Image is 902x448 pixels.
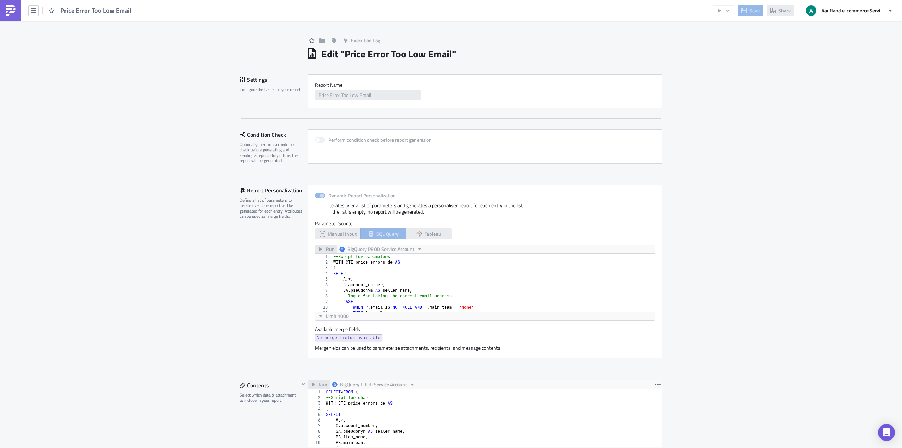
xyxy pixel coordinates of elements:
a: No merge fields available [315,334,382,341]
button: BigQuery PROD Service Account [337,245,425,253]
span: BigQuery PROD Service Account [340,380,407,389]
span: Save [749,7,760,14]
div: Condition Check [240,129,308,140]
div: 4 [308,406,325,412]
button: Tableau [406,228,452,239]
span: Share [778,7,791,14]
span: Price Error Too Low Email [60,6,132,14]
div: 6 [315,282,332,288]
div: 10 [315,305,332,310]
button: Execution Log [339,35,384,46]
span: Run [319,380,327,389]
div: Merge fields can be used to parameterize attachments, recipients, and message contents. [315,345,655,351]
div: 10 [308,440,325,446]
strong: Dynamic Report Personalization [328,192,396,199]
div: 9 [315,299,332,305]
div: 11 [315,310,332,316]
label: Available merge fields [315,326,368,332]
div: 8 [308,429,325,434]
div: Iterates over a list of parameters and generates a personalised report for each entry in the list... [315,202,655,220]
img: PushMetrics [5,5,16,16]
button: Kaufland e-commerce Services GmbH & Co. KG [802,3,897,18]
div: 2 [308,395,325,400]
span: No merge fields available [317,334,381,341]
div: 5 [315,276,332,282]
strong: Perform condition check before report generation [328,136,432,143]
div: 5 [308,412,325,417]
div: 4 [315,271,332,276]
div: 3 [308,400,325,406]
button: Hide content [299,380,308,388]
label: Parameter Source [315,220,655,227]
button: Manual Input [315,228,361,239]
div: 3 [315,265,332,271]
div: Define a list of parameters to iterate over. One report will be generated for each entry. Attribu... [240,197,303,219]
div: Select which data & attachment to include in your report. [240,392,299,403]
div: Optionally, perform a condition check before generating and sending a report. Only if true, the r... [240,142,303,164]
div: 7 [308,423,325,429]
img: Avatar [805,5,817,17]
div: 8 [315,293,332,299]
div: Open Intercom Messenger [878,424,895,441]
span: Manual Input [328,230,357,238]
button: Run [315,245,337,253]
span: Execution Log [351,37,380,44]
label: Report Nam﻿e [315,82,655,88]
span: BigQuery PROD Service Account [347,245,414,253]
span: Run [326,245,335,253]
button: Save [738,5,763,16]
button: Share [767,5,794,16]
button: Limit 1000 [315,312,351,320]
button: SQL Query [360,228,406,239]
div: 1 [308,389,325,395]
span: SQL Query [376,230,399,238]
div: Contents [240,380,299,391]
div: 9 [308,434,325,440]
span: Limit 1000 [326,312,349,320]
div: Report Personalization [240,185,308,196]
div: 7 [315,288,332,293]
div: Settings [240,74,308,85]
h1: Edit " Price Error Too Low Email " [321,48,456,60]
span: Kaufland e-commerce Services GmbH & Co. KG [822,7,885,14]
button: BigQuery PROD Service Account [329,380,418,389]
div: 6 [308,417,325,423]
button: Run [308,380,330,389]
div: 1 [315,254,332,259]
div: 2 [315,259,332,265]
div: Configure the basics of your report. [240,87,303,92]
span: Tableau [425,230,441,238]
